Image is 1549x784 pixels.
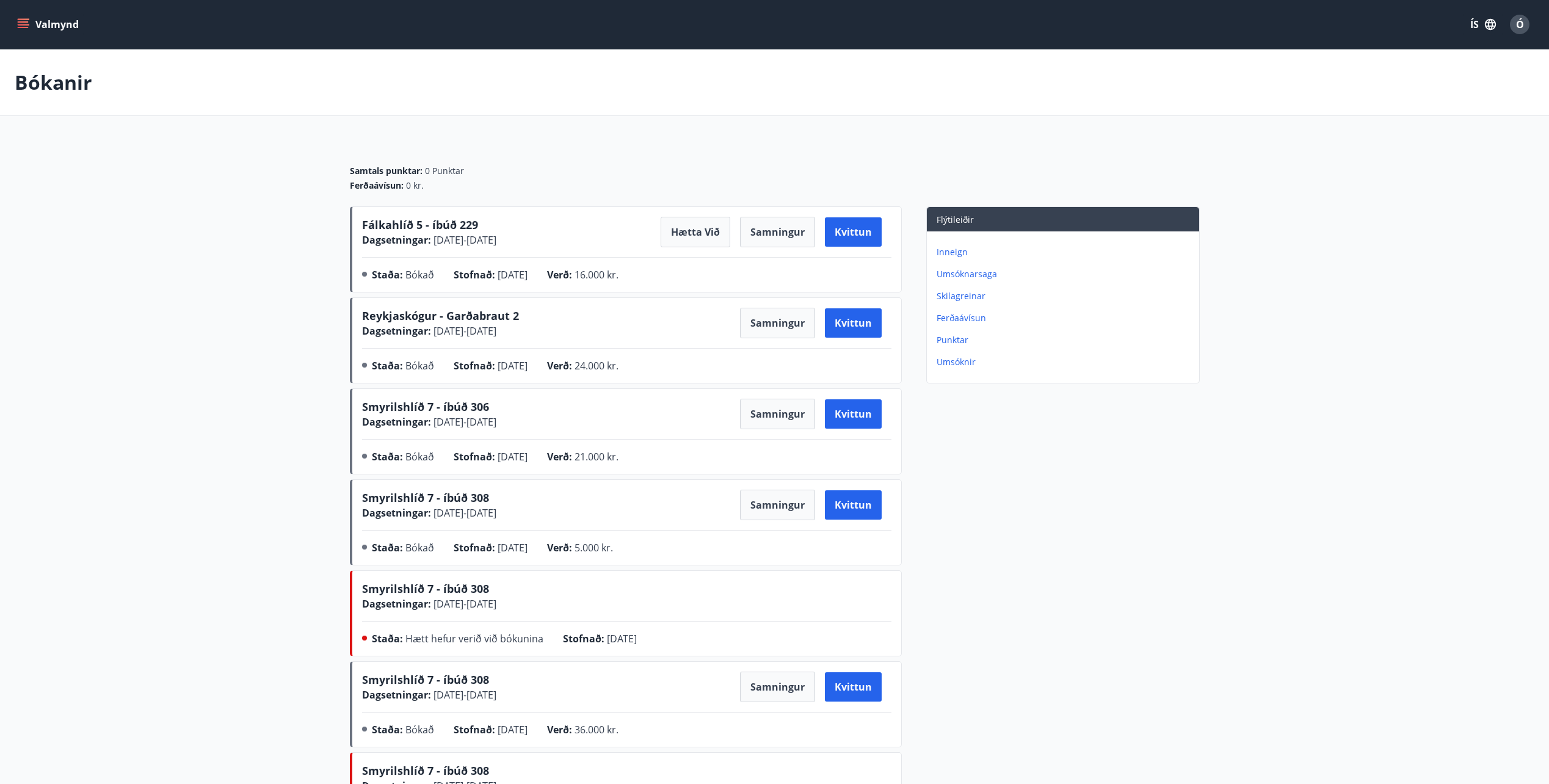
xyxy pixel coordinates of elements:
[575,359,619,372] span: 24.000 kr.
[372,541,403,554] span: Staða :
[575,541,613,554] span: 5.000 kr.
[575,450,619,463] span: 21.000 kr.
[1505,10,1534,39] button: Ó
[740,217,815,247] button: Samningur
[431,597,496,611] span: [DATE] - [DATE]
[350,165,423,177] span: Samtals punktar :
[547,359,572,372] span: Verð :
[937,334,1194,346] p: Punktar
[937,246,1194,258] p: Inneign
[661,217,730,247] button: Hætta við
[454,268,495,281] span: Stofnað :
[547,723,572,736] span: Verð :
[362,688,431,702] span: Dagsetningar :
[825,217,882,247] button: Kvittun
[454,450,495,463] span: Stofnað :
[454,359,495,372] span: Stofnað :
[406,180,424,192] span: 0 kr.
[372,359,403,372] span: Staða :
[15,69,92,96] p: Bókanir
[372,723,403,736] span: Staða :
[454,723,495,736] span: Stofnað :
[1464,13,1503,35] button: ÍS
[362,763,489,778] span: Smyrilshlíð 7 - íbúð 308
[362,415,431,429] span: Dagsetningar :
[937,290,1194,302] p: Skilagreinar
[740,399,815,429] button: Samningur
[362,308,519,323] span: Reykjaskógur - Garðabraut 2
[372,450,403,463] span: Staða :
[498,450,528,463] span: [DATE]
[405,359,434,372] span: Bókað
[740,308,815,338] button: Samningur
[575,723,619,736] span: 36.000 kr.
[405,723,434,736] span: Bókað
[575,268,619,281] span: 16.000 kr.
[405,541,434,554] span: Bókað
[498,541,528,554] span: [DATE]
[825,490,882,520] button: Kvittun
[740,672,815,702] button: Samningur
[425,165,464,177] span: 0 Punktar
[547,268,572,281] span: Verð :
[372,632,403,645] span: Staða :
[825,672,882,702] button: Kvittun
[431,324,496,338] span: [DATE] - [DATE]
[405,450,434,463] span: Bókað
[937,312,1194,324] p: Ferðaávísun
[937,268,1194,280] p: Umsóknarsaga
[431,688,496,702] span: [DATE] - [DATE]
[563,632,604,645] span: Stofnað :
[15,13,84,35] button: menu
[825,308,882,338] button: Kvittun
[372,268,403,281] span: Staða :
[547,541,572,554] span: Verð :
[431,233,496,247] span: [DATE] - [DATE]
[937,356,1194,368] p: Umsóknir
[607,632,637,645] span: [DATE]
[498,268,528,281] span: [DATE]
[498,359,528,372] span: [DATE]
[405,268,434,281] span: Bókað
[362,324,431,338] span: Dagsetningar :
[498,723,528,736] span: [DATE]
[547,450,572,463] span: Verð :
[350,180,404,192] span: Ferðaávísun :
[362,490,489,505] span: Smyrilshlíð 7 - íbúð 308
[362,217,478,232] span: Fálkahlíð 5 - íbúð 229
[740,490,815,520] button: Samningur
[454,541,495,554] span: Stofnað :
[937,214,974,225] span: Flýtileiðir
[431,415,496,429] span: [DATE] - [DATE]
[362,233,431,247] span: Dagsetningar :
[362,581,489,596] span: Smyrilshlíð 7 - íbúð 308
[825,399,882,429] button: Kvittun
[431,506,496,520] span: [DATE] - [DATE]
[362,597,431,611] span: Dagsetningar :
[362,672,489,687] span: Smyrilshlíð 7 - íbúð 308
[362,506,431,520] span: Dagsetningar :
[1516,18,1524,31] span: Ó
[405,632,543,645] span: Hætt hefur verið við bókunina
[362,399,489,414] span: Smyrilshlíð 7 - íbúð 306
